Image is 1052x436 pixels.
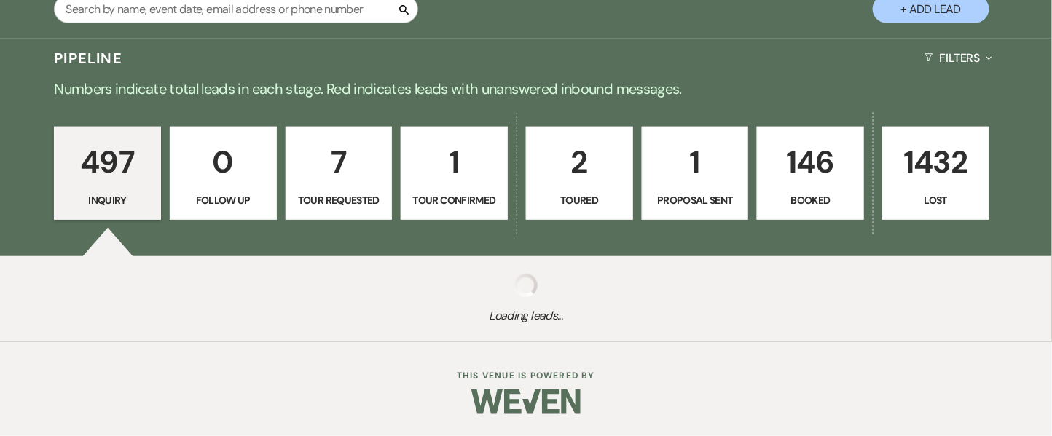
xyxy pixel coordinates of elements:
a: 1432Lost [882,127,989,220]
a: 497Inquiry [54,127,161,220]
p: Inquiry [63,192,152,208]
p: 1 [651,138,739,186]
p: 2 [535,138,624,186]
p: Follow Up [179,192,267,208]
p: 1 [410,138,498,186]
a: 2Toured [526,127,633,220]
p: 146 [766,138,855,186]
img: Weven Logo [471,376,581,427]
a: 146Booked [757,127,864,220]
p: Lost [892,192,980,208]
p: 7 [295,138,383,186]
h3: Pipeline [54,48,122,68]
p: Tour Requested [295,192,383,208]
p: Numbers indicate total leads in each stage. Red indicates leads with unanswered inbound messages. [1,77,1051,100]
span: Loading leads... [52,307,1000,325]
a: 7Tour Requested [286,127,393,220]
a: 0Follow Up [170,127,277,220]
img: loading spinner [514,274,538,297]
p: 1432 [892,138,980,186]
p: Proposal Sent [651,192,739,208]
p: Toured [535,192,624,208]
a: 1Proposal Sent [642,127,749,220]
p: Tour Confirmed [410,192,498,208]
button: Filters [919,39,998,77]
p: 497 [63,138,152,186]
p: 0 [179,138,267,186]
p: Booked [766,192,855,208]
a: 1Tour Confirmed [401,127,508,220]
